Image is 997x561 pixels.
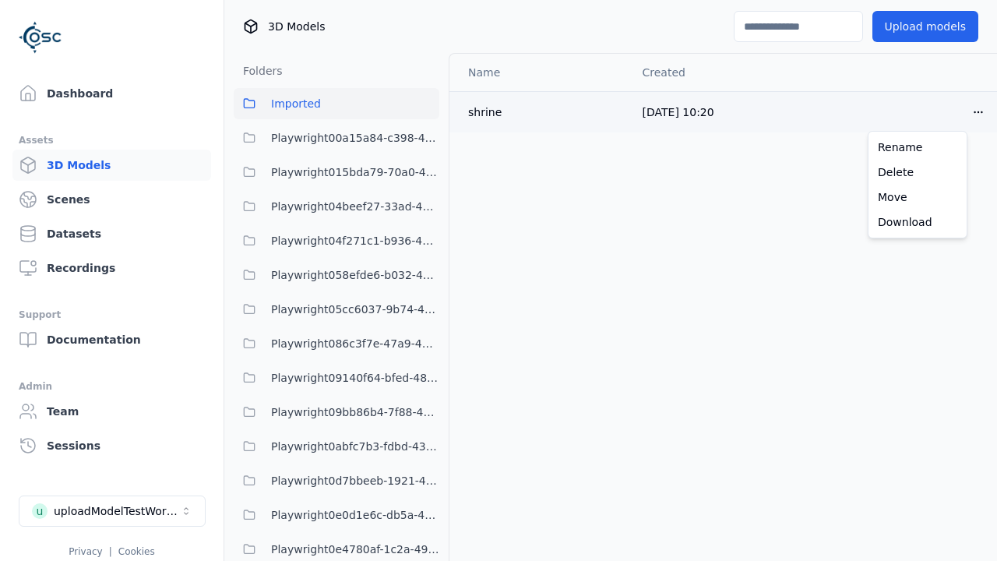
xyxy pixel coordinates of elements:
a: Move [872,185,964,210]
a: Delete [872,160,964,185]
a: Rename [872,135,964,160]
a: Download [872,210,964,235]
